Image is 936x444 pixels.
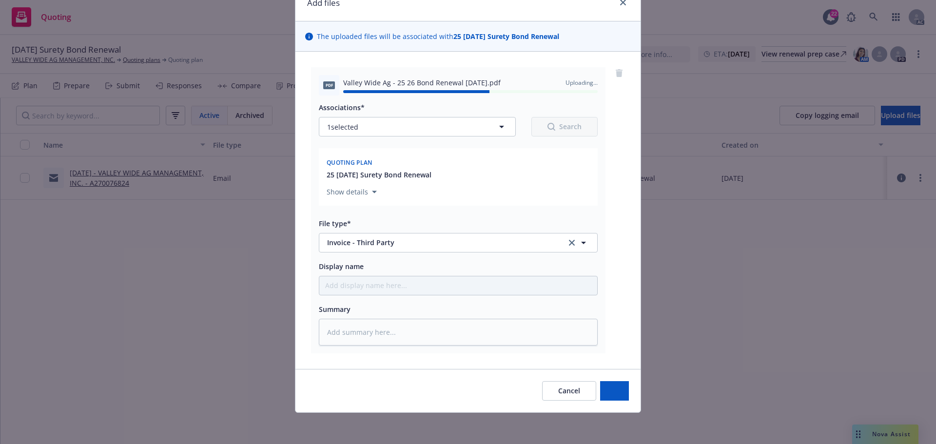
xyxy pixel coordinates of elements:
button: Show details [323,186,381,198]
a: remove [613,67,625,79]
input: Add display name here... [319,276,597,295]
span: Cancel [558,386,580,395]
span: The uploaded files will be associated with [317,31,559,41]
span: Valley Wide Ag - 25 26 Bond Renewal [DATE].pdf [343,77,501,88]
span: Associations* [319,103,365,112]
button: Cancel [542,381,596,401]
span: Quoting plan [327,158,372,167]
button: 25 [DATE] Surety Bond Renewal [327,170,431,180]
button: Invoice - Third Partyclear selection [319,233,598,252]
span: File type* [319,219,351,228]
span: pdf [323,81,335,89]
span: Summary [319,305,351,314]
strong: 25 [DATE] Surety Bond Renewal [453,32,559,41]
span: Display name [319,262,364,271]
a: clear selection [566,237,578,249]
span: Invoice - Third Party [327,237,553,248]
span: Uploading... [565,78,598,87]
button: 1selected [319,117,516,136]
button: Add files [600,381,629,401]
span: Add files [600,386,629,395]
span: 1 selected [327,122,358,132]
